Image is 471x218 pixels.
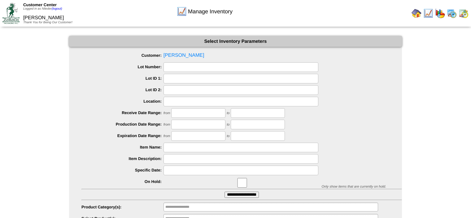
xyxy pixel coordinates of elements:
span: from [164,123,170,127]
label: Item Name: [81,145,164,149]
label: Production Date Range: [81,122,164,127]
label: Customer: [81,53,164,58]
label: Lot ID 2: [81,87,164,92]
a: (logout) [52,7,62,11]
span: to [227,123,229,127]
label: Lot ID 1: [81,76,164,81]
span: Thank You for Being Our Customer! [23,21,72,24]
img: line_graph.gif [423,8,433,18]
img: home.gif [412,8,421,18]
span: Only show items that are currently on hold. [321,185,386,189]
label: Product Category(s): [81,205,164,209]
img: graph.gif [435,8,445,18]
span: from [164,111,170,115]
img: ZoRoCo_Logo(Green%26Foil)%20jpg.webp [2,3,20,24]
img: line_graph.gif [177,7,187,16]
label: Lot Number: [81,65,164,69]
span: Manage Inventory [188,8,233,15]
span: Customer Center [23,2,57,7]
div: Select Inventory Parameters [69,36,402,47]
label: On Hold: [81,179,164,184]
span: to [227,111,229,115]
label: Specific Date: [81,168,164,172]
label: Expiration Date Range: [81,133,164,138]
img: calendarinout.gif [459,8,469,18]
span: to [227,134,229,138]
span: [PERSON_NAME] [23,15,64,20]
span: [PERSON_NAME] [81,51,402,60]
span: from [164,134,170,138]
label: Location: [81,99,164,104]
img: calendarprod.gif [447,8,457,18]
label: Receive Date Range: [81,110,164,115]
span: Logged in as Nlieder [23,7,62,11]
label: Item Description: [81,156,164,161]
